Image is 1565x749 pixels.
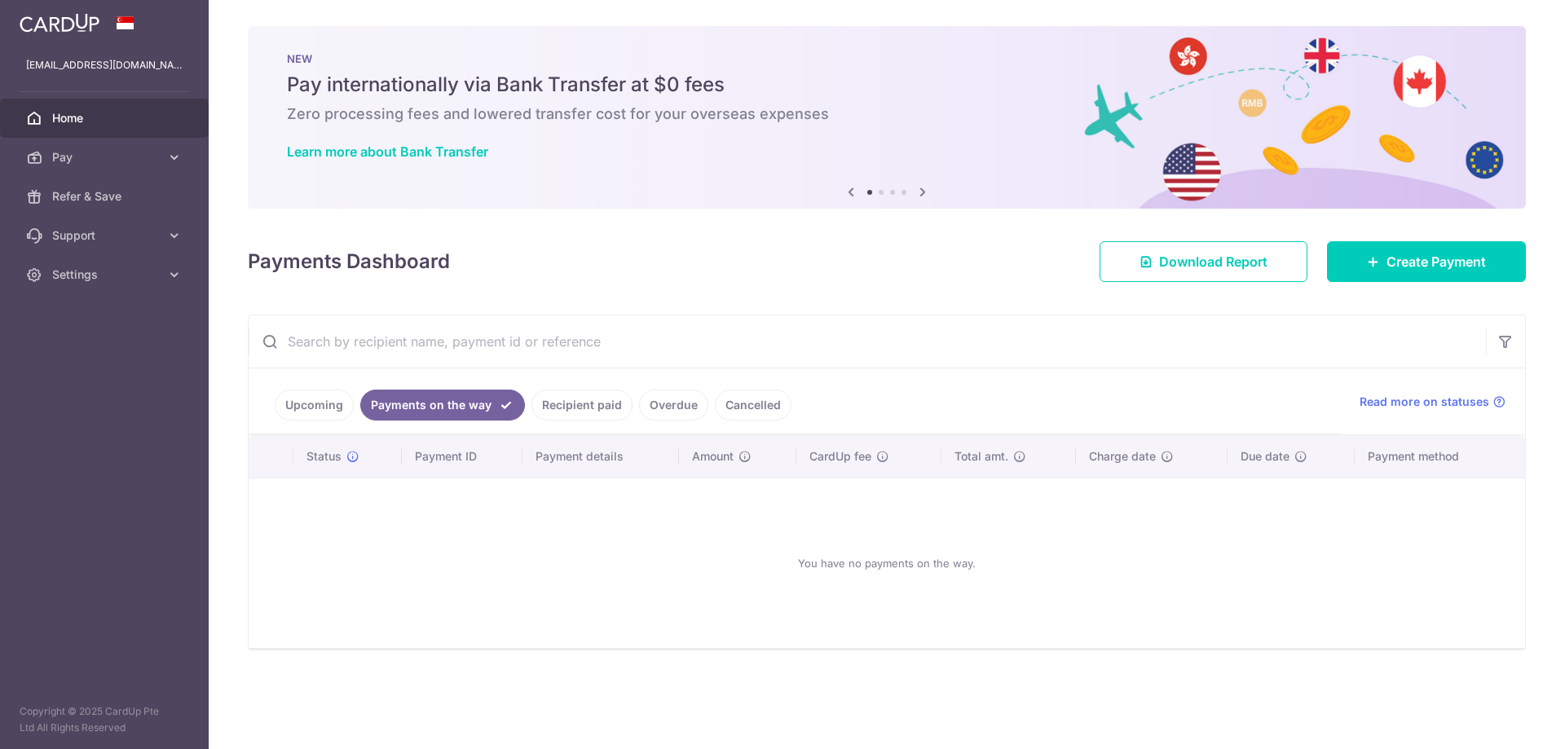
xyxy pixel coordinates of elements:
span: Refer & Save [52,188,160,205]
p: NEW [287,52,1487,65]
a: Learn more about Bank Transfer [287,143,488,160]
h4: Payments Dashboard [248,247,450,276]
h6: Zero processing fees and lowered transfer cost for your overseas expenses [287,104,1487,124]
div: You have no payments on the way. [268,491,1505,635]
span: Read more on statuses [1360,394,1489,410]
span: Status [306,448,342,465]
span: Total amt. [954,448,1008,465]
h5: Pay internationally via Bank Transfer at $0 fees [287,72,1487,98]
span: Download Report [1159,252,1267,271]
span: CardUp fee [809,448,871,465]
span: Due date [1241,448,1289,465]
a: Download Report [1100,241,1307,282]
a: Recipient paid [531,390,633,421]
span: Pay [52,149,160,165]
img: Bank transfer banner [248,26,1526,209]
span: Home [52,110,160,126]
iframe: 打开一个小组件，您可以在其中找到更多信息 [1464,700,1549,741]
span: Amount [692,448,734,465]
span: Create Payment [1386,252,1486,271]
p: [EMAIL_ADDRESS][DOMAIN_NAME] [26,57,183,73]
a: Cancelled [715,390,791,421]
img: CardUp [20,13,99,33]
a: Read more on statuses [1360,394,1505,410]
a: Upcoming [275,390,354,421]
a: Create Payment [1327,241,1526,282]
th: Payment details [522,435,679,478]
th: Payment method [1355,435,1525,478]
span: Settings [52,267,160,283]
input: Search by recipient name, payment id or reference [249,315,1486,368]
th: Payment ID [402,435,522,478]
span: Charge date [1089,448,1156,465]
a: Payments on the way [360,390,525,421]
span: Support [52,227,160,244]
a: Overdue [639,390,708,421]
